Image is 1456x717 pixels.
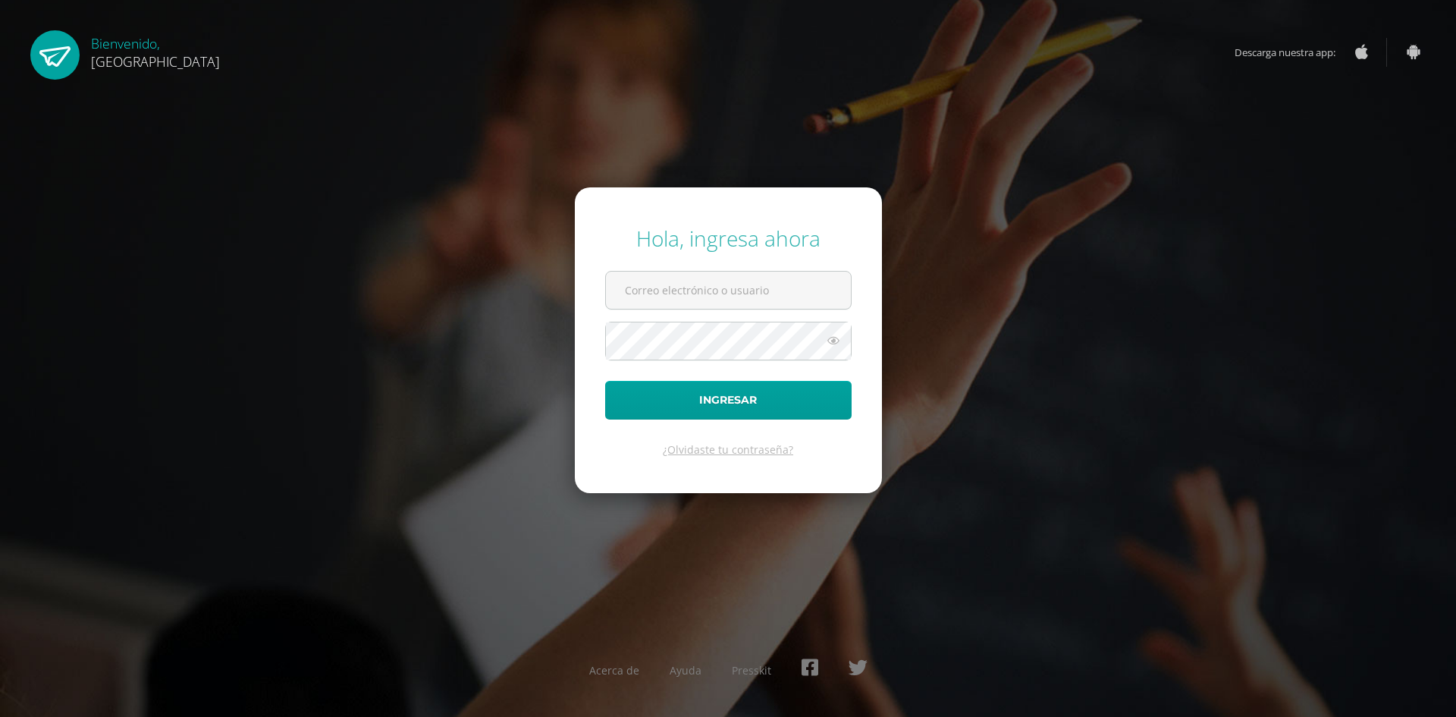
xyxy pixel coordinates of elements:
[91,30,220,71] div: Bienvenido,
[606,272,851,309] input: Correo electrónico o usuario
[605,224,852,253] div: Hola, ingresa ahora
[589,663,639,678] a: Acerca de
[670,663,701,678] a: Ayuda
[605,381,852,420] button: Ingresar
[91,52,220,71] span: [GEOGRAPHIC_DATA]
[663,442,793,457] a: ¿Olvidaste tu contraseña?
[732,663,771,678] a: Presskit
[1235,38,1351,67] span: Descarga nuestra app:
